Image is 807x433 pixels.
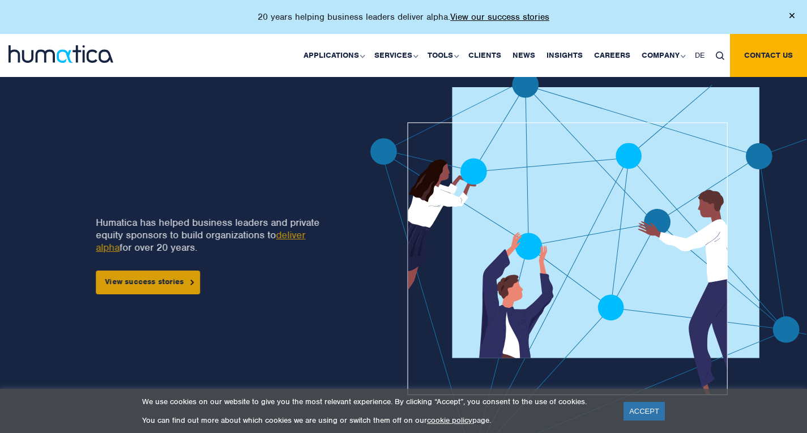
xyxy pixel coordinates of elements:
[716,52,724,60] img: search_icon
[369,34,422,77] a: Services
[695,50,704,60] span: DE
[624,402,665,421] a: ACCEPT
[96,216,332,254] p: Humatica has helped business leaders and private equity sponsors to build organizations to for ov...
[96,271,200,294] a: View success stories
[636,34,689,77] a: Company
[142,415,609,425] p: You can find out more about which cookies we are using or switch them off on our page.
[588,34,636,77] a: Careers
[507,34,541,77] a: News
[427,415,472,425] a: cookie policy
[689,34,710,77] a: DE
[8,45,113,63] img: logo
[191,280,194,285] img: arrowicon
[258,11,549,23] p: 20 years helping business leaders deliver alpha.
[422,34,463,77] a: Tools
[142,397,609,406] p: We use cookies on our website to give you the most relevant experience. By clicking “Accept”, you...
[96,229,305,254] a: deliver alpha
[463,34,507,77] a: Clients
[298,34,369,77] a: Applications
[541,34,588,77] a: Insights
[730,34,807,77] a: Contact us
[450,11,549,23] a: View our success stories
